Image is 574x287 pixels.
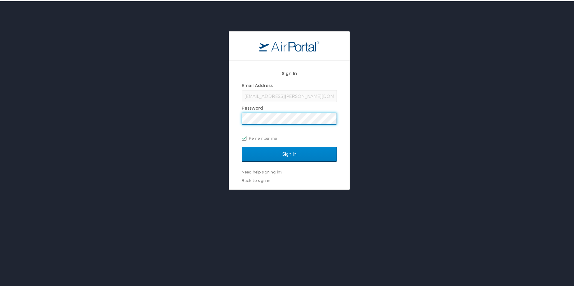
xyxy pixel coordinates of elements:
label: Remember me [242,133,337,142]
a: Back to sign in [242,177,270,182]
label: Password [242,104,263,109]
label: Email Address [242,82,273,87]
img: logo [259,39,319,50]
h2: Sign In [242,69,337,76]
a: Need help signing in? [242,168,282,173]
input: Sign In [242,145,337,161]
